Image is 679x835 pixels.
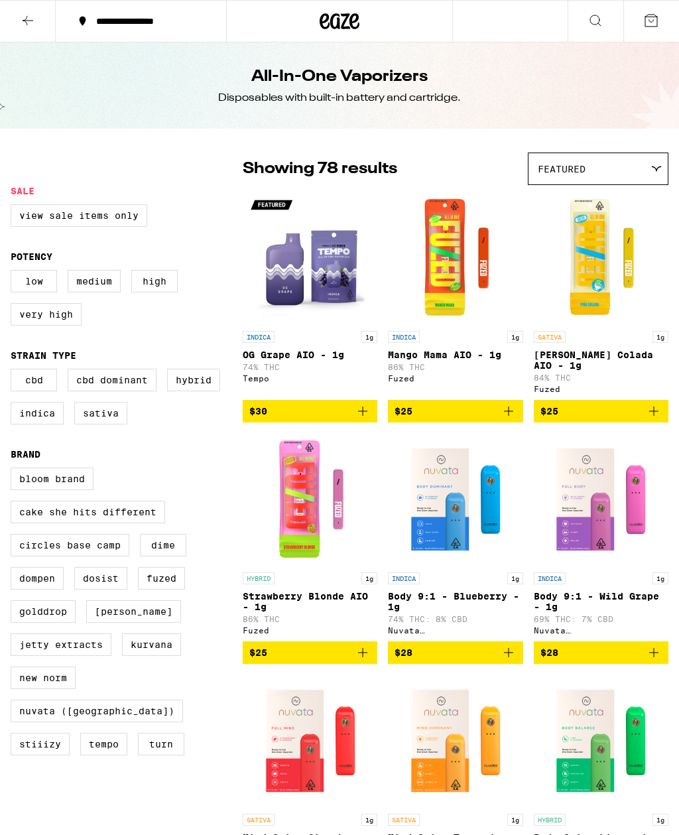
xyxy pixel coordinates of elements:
label: Indica [11,402,64,424]
legend: Brand [11,449,40,460]
a: Open page for Pina Colada AIO - 1g from Fuzed [534,192,668,400]
img: Tempo - OG Grape AIO - 1g [244,192,377,324]
label: Kurvana [122,633,181,656]
div: Nuvata ([GEOGRAPHIC_DATA]) [388,626,523,635]
label: STIIIZY [11,733,70,755]
label: View Sale Items Only [11,204,147,227]
p: Showing 78 results [243,158,397,180]
p: Body 9:1 - Blueberry - 1g [388,591,523,612]
div: Nuvata ([GEOGRAPHIC_DATA]) [534,626,668,635]
img: Nuvata (CA) - Body 9:1 - Wild Grape - 1g [534,433,667,566]
label: Fuzed [138,567,185,590]
legend: Potency [11,251,52,262]
p: 1g [652,572,668,584]
label: Low [11,270,57,292]
label: Nuvata ([GEOGRAPHIC_DATA]) [11,700,183,722]
a: Open page for OG Grape AIO - 1g from Tempo [243,192,377,400]
p: SATIVA [534,331,566,343]
p: 69% THC: 7% CBD [534,615,668,623]
button: Add to bag [243,400,377,422]
p: SATIVA [388,814,420,826]
p: 84% THC [534,373,668,382]
label: CBD [11,369,57,391]
div: Tempo [243,374,377,383]
img: Nuvata (CA) - Body 9:1 - Blueberry - 1g [389,433,522,566]
label: turn [138,733,184,755]
button: Add to bag [243,641,377,664]
div: Fuzed [534,385,668,393]
label: Sativa [74,402,127,424]
label: Bloom Brand [11,468,93,490]
p: 1g [361,572,377,584]
p: SATIVA [243,814,275,826]
p: Mango Mama AIO - 1g [388,350,523,360]
p: 74% THC [243,363,377,371]
p: Strawberry Blonde AIO - 1g [243,591,377,612]
label: Circles Base Camp [11,534,129,556]
button: Add to bag [534,400,668,422]
label: Dompen [11,567,64,590]
a: Open page for Body 9:1 - Blueberry - 1g from Nuvata (CA) [388,433,523,641]
h1: All-In-One Vaporizers [251,66,428,88]
p: [PERSON_NAME] Colada AIO - 1g [534,350,668,371]
legend: Strain Type [11,350,76,361]
p: INDICA [534,572,566,584]
span: $28 [395,647,412,658]
p: OG Grape AIO - 1g [243,350,377,360]
p: 1g [361,331,377,343]
label: [PERSON_NAME] [86,600,181,623]
p: 86% THC [388,363,523,371]
p: 1g [361,814,377,826]
label: Cake She Hits Different [11,501,165,523]
p: INDICA [388,572,420,584]
button: Add to bag [534,641,668,664]
img: Fuzed - Pina Colada AIO - 1g [534,192,667,324]
span: $25 [395,406,412,417]
p: Body 9:1 - Wild Grape - 1g [534,591,668,612]
p: HYBRID [534,814,566,826]
p: HYBRID [243,572,275,584]
img: Nuvata (CA) - Mind 9:1 - Strawberry - 1g [244,674,377,807]
button: Add to bag [388,400,523,422]
p: 1g [652,331,668,343]
label: Very High [11,303,82,326]
span: $28 [540,647,558,658]
img: Fuzed - Strawberry Blonde AIO - 1g [244,433,377,566]
p: INDICA [243,331,275,343]
p: 1g [652,814,668,826]
label: DIME [140,534,186,556]
label: CBD Dominant [68,369,156,391]
label: New Norm [11,667,76,689]
a: Open page for Mango Mama AIO - 1g from Fuzed [388,192,523,400]
span: Featured [538,164,586,174]
p: 1g [507,572,523,584]
label: GoldDrop [11,600,76,623]
label: Hybrid [167,369,220,391]
legend: Sale [11,186,34,196]
a: Open page for Strawberry Blonde AIO - 1g from Fuzed [243,433,377,641]
label: Medium [68,270,121,292]
p: 1g [507,331,523,343]
img: Nuvata (CA) - Body 9:1 - Lime - 1g [534,674,667,807]
label: Tempo [80,733,127,755]
div: Fuzed [243,626,377,635]
div: Disposables with built-in battery and cartridge. [218,91,461,105]
label: Jetty Extracts [11,633,111,656]
p: 74% THC: 8% CBD [388,615,523,623]
label: High [131,270,178,292]
img: Nuvata (CA) - Mind 9:1 - Tangerine - 1g [389,674,522,807]
span: $25 [540,406,558,417]
div: Fuzed [388,374,523,383]
button: Add to bag [388,641,523,664]
label: Dosist [74,567,127,590]
p: 1g [507,814,523,826]
p: 86% THC [243,615,377,623]
span: $25 [249,647,267,658]
img: Fuzed - Mango Mama AIO - 1g [389,192,522,324]
p: INDICA [388,331,420,343]
span: $30 [249,406,267,417]
a: Open page for Body 9:1 - Wild Grape - 1g from Nuvata (CA) [534,433,668,641]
